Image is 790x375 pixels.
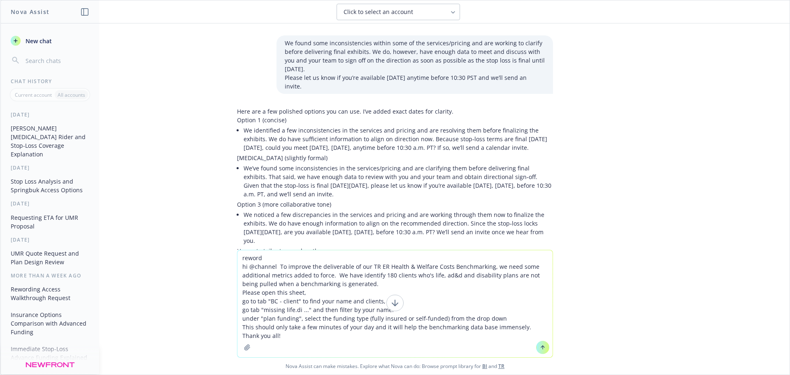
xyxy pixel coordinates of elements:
textarea: reword hi @channel To improve the deliverable of our TR ER Health & Welfare Costs Benchmarking, w... [237,250,553,357]
p: All accounts [58,91,85,98]
input: Search chats [24,55,89,66]
a: TR [498,363,504,370]
div: [DATE] [1,164,99,171]
a: BI [482,363,487,370]
button: Rewording Access Walkthrough Request [7,282,93,305]
p: Option 1 (concise) [237,116,553,124]
li: We’ve found some inconsistencies in the services/pricing and are clarifying them before deliverin... [244,162,553,200]
button: Requesting ETA for UMR Proposal [7,211,93,233]
div: More than a week ago [1,272,99,279]
button: UMR Quote Request and Plan Design Review [7,247,93,269]
p: [MEDICAL_DATA] (slightly formal) [237,154,553,162]
div: [DATE] [1,236,99,243]
button: New chat [7,33,93,48]
div: Chat History [1,78,99,85]
div: [DATE] [1,111,99,118]
p: Happy to tailor tone or length. [237,247,553,255]
p: We found some inconsistencies within some of the services/pricing and are working to clarify befo... [285,39,545,73]
p: Current account [15,91,52,98]
button: Stop Loss Analysis and Springbuk Access Options [7,175,93,197]
p: Option 3 (more collaborative tone) [237,200,553,209]
button: Immediate Stop-Loss Advance Funding Explained [7,342,93,364]
button: Click to select an account [337,4,460,20]
p: Please let us know if you’re available [DATE] anytime before 10:30 PST and we’ll send an invite. [285,73,545,91]
p: Here are a few polished options you can use. I’ve added exact dates for clarity. [237,107,553,116]
div: [DATE] [1,200,99,207]
button: [PERSON_NAME][MEDICAL_DATA] Rider and Stop-Loss Coverage Explanation [7,121,93,161]
span: Click to select an account [344,8,413,16]
h1: Nova Assist [11,7,49,16]
li: We identified a few inconsistencies in the services and pricing and are resolving them before fin... [244,124,553,154]
span: New chat [24,37,52,45]
button: Insurance Options Comparison with Advanced Funding [7,308,93,339]
span: Nova Assist can make mistakes. Explore what Nova can do: Browse prompt library for and [4,358,786,375]
li: We noticed a few discrepancies in the services and pricing and are working through them now to fi... [244,209,553,247]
